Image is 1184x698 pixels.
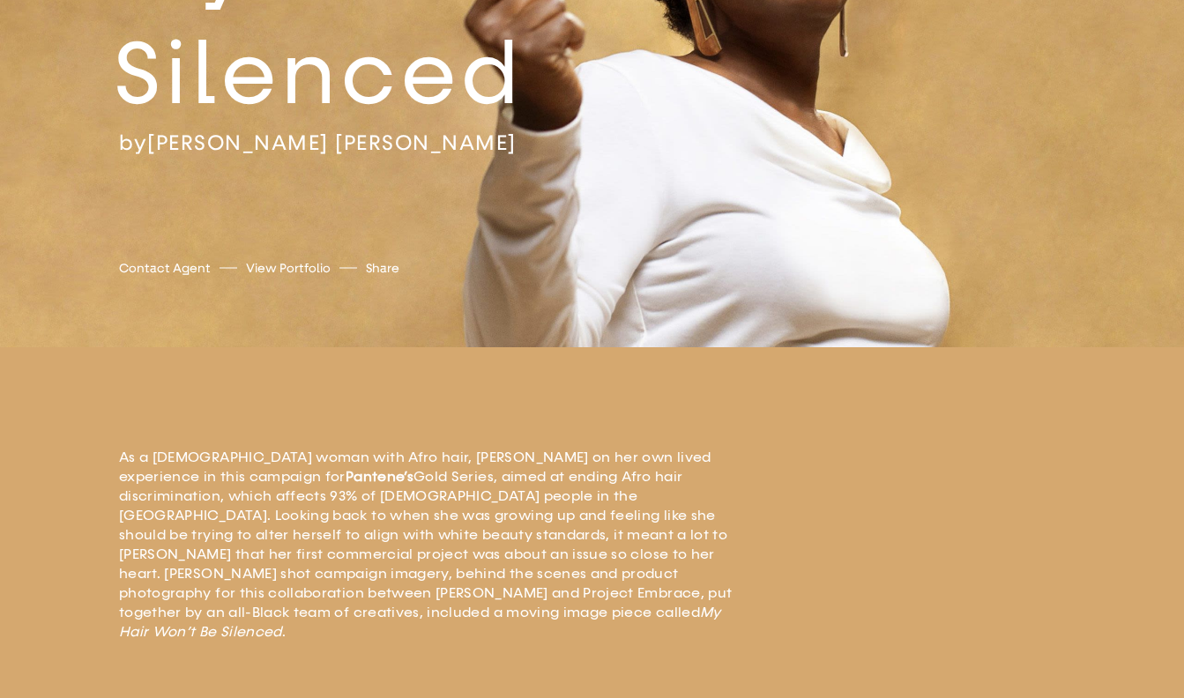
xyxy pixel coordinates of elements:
[246,259,331,278] a: View Portfolio
[346,468,413,486] strong: Pantene’s
[119,130,147,156] span: by
[366,256,399,280] button: Share
[119,604,721,641] em: My Hair Won’t Be Silenced
[119,448,736,642] p: As a [DEMOGRAPHIC_DATA] woman with Afro hair, [PERSON_NAME] on her own lived experience in this c...
[119,259,211,278] a: Contact Agent
[147,130,517,156] a: [PERSON_NAME] [PERSON_NAME]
